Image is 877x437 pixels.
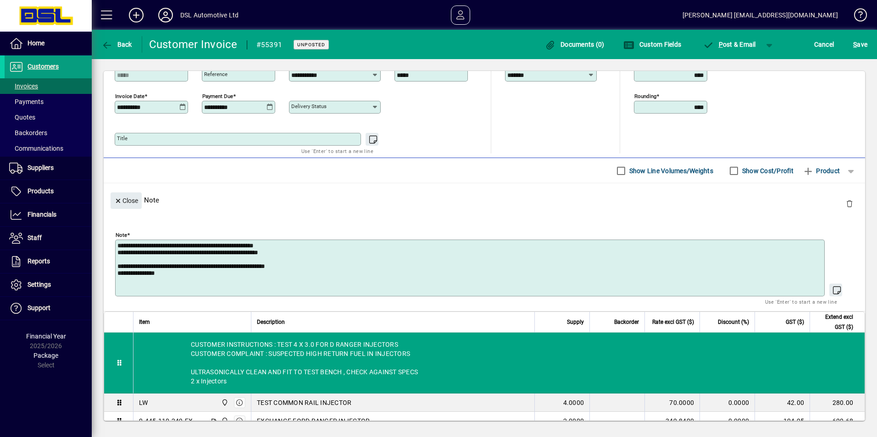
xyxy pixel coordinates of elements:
label: Show Line Volumes/Weights [627,166,713,175]
app-page-header-button: Back [92,36,142,53]
button: Documents (0) [543,36,607,53]
button: Profile [151,7,180,23]
mat-label: Reference [204,71,228,77]
mat-hint: Use 'Enter' to start a new line [301,146,373,156]
span: Cancel [814,37,834,52]
div: LW [139,398,148,407]
button: Delete [838,192,860,214]
span: P [719,41,723,48]
span: GST ($) [786,317,804,327]
span: Extend excl GST ($) [816,312,853,332]
span: Financial Year [26,333,66,340]
span: Reports [28,257,50,265]
a: Reports [5,250,92,273]
a: Payments [5,94,92,109]
span: 4.0000 [563,398,584,407]
a: Backorders [5,125,92,141]
td: 0.0000 [699,412,755,430]
span: Settings [28,281,51,288]
span: Quotes [9,114,35,121]
span: Unposted [297,42,325,48]
td: 0.0000 [699,393,755,412]
mat-hint: Use 'Enter' to start a new line [765,296,837,307]
div: [PERSON_NAME] [EMAIL_ADDRESS][DOMAIN_NAME] [683,8,838,22]
div: CUSTOMER INSTRUCTIONS : TEST 4 X 3.0 FOR D RANGER INJECTORS CUSTOMER COMPLAINT : SUSPECTED HIGH R... [133,333,865,393]
a: Communications [5,141,92,156]
span: Documents (0) [545,41,605,48]
div: 0-445-110-249-EX [139,416,193,426]
label: Show Cost/Profit [740,166,794,175]
div: Customer Invoice [149,37,238,52]
button: Custom Fields [621,36,683,53]
a: Home [5,32,92,55]
span: Description [257,317,285,327]
app-page-header-button: Close [108,196,144,204]
span: Financials [28,211,56,218]
span: Invoices [9,82,38,90]
span: Custom Fields [623,41,681,48]
a: Staff [5,227,92,250]
button: Save [851,36,870,53]
span: Package [33,352,58,359]
button: Back [99,36,134,53]
button: Cancel [812,36,837,53]
span: ave [853,37,867,52]
span: TEST COMMON RAIL INJECTOR [257,398,351,407]
button: Close [111,192,142,209]
span: Central [219,416,229,426]
span: Customers [28,63,59,70]
a: Quotes [5,109,92,125]
span: Staff [28,234,42,241]
span: Backorders [9,129,47,137]
div: 70.0000 [650,398,694,407]
span: Product [803,164,840,178]
app-page-header-button: Delete [838,199,860,208]
span: Communications [9,145,63,152]
a: Suppliers [5,157,92,180]
a: Invoices [5,78,92,94]
td: 104.95 [755,412,810,430]
button: Product [798,163,844,179]
td: 280.00 [810,393,865,412]
span: ost & Email [703,41,756,48]
mat-label: Title [117,135,128,142]
span: Home [28,39,44,47]
div: DSL Automotive Ltd [180,8,239,22]
span: Support [28,304,50,311]
mat-label: Payment due [202,93,233,99]
span: Close [114,193,138,208]
span: Item [139,317,150,327]
mat-label: Delivery status [291,103,327,109]
a: Products [5,180,92,203]
a: Settings [5,273,92,296]
span: Supply [567,317,584,327]
span: Backorder [614,317,639,327]
div: Note [104,183,865,217]
span: Back [101,41,132,48]
mat-label: Rounding [634,93,656,99]
td: 699.68 [810,412,865,430]
mat-label: Note [116,232,127,238]
button: Add [122,7,151,23]
td: 42.00 [755,393,810,412]
div: #55391 [256,38,283,52]
a: Knowledge Base [847,2,866,32]
span: Payments [9,98,44,105]
a: Support [5,297,92,320]
span: EXCHANGE FORD RANGER INJECTOR [257,416,370,426]
span: Products [28,187,54,195]
span: S [853,41,857,48]
div: 349.8400 [650,416,694,426]
button: Post & Email [698,36,760,53]
span: Suppliers [28,164,54,171]
span: Discount (%) [718,317,749,327]
a: Financials [5,203,92,226]
mat-label: Invoice date [115,93,144,99]
span: Rate excl GST ($) [652,317,694,327]
span: Central [219,398,229,408]
span: 2.0000 [563,416,584,426]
